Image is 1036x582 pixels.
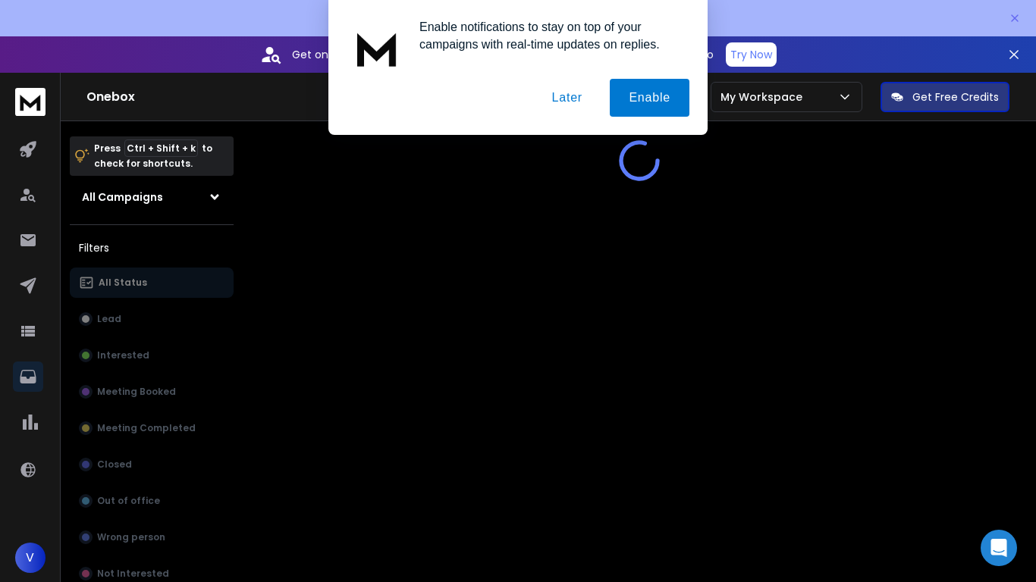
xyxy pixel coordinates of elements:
button: All Campaigns [70,182,234,212]
button: Later [532,79,601,117]
div: Enable notifications to stay on top of your campaigns with real-time updates on replies. [407,18,689,53]
h3: Filters [70,237,234,258]
button: V [15,543,46,573]
span: Ctrl + Shift + k [124,139,198,157]
button: Enable [610,79,689,117]
p: Press to check for shortcuts. [94,141,212,171]
img: notification icon [347,18,407,79]
div: Open Intercom Messenger [981,530,1017,566]
h1: All Campaigns [82,189,163,205]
